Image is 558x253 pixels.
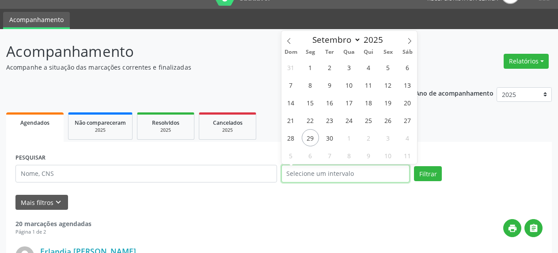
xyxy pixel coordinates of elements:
span: Setembro 20, 2025 [399,94,416,111]
span: Qua [339,49,359,55]
button: Relatórios [504,54,549,69]
span: Outubro 4, 2025 [399,129,416,146]
input: Selecione um intervalo [281,165,410,182]
p: Acompanhamento [6,41,388,63]
span: Outubro 9, 2025 [360,147,377,164]
span: Setembro 1, 2025 [302,59,319,76]
span: Agendados [20,119,49,126]
span: Setembro 26, 2025 [380,112,397,129]
span: Setembro 14, 2025 [282,94,300,111]
span: Outubro 8, 2025 [341,147,358,164]
span: Setembro 7, 2025 [282,76,300,93]
select: Month [308,33,361,46]
span: Setembro 12, 2025 [380,76,397,93]
div: 2025 [144,127,188,134]
span: Setembro 19, 2025 [380,94,397,111]
span: Cancelados [213,119,243,126]
span: Sex [378,49,398,55]
p: Ano de acompanhamento [415,87,493,98]
span: Setembro 24, 2025 [341,112,358,129]
span: Não compareceram [75,119,126,126]
span: Dom [281,49,301,55]
span: Ter [320,49,339,55]
span: Outubro 2, 2025 [360,129,377,146]
span: Setembro 10, 2025 [341,76,358,93]
span: Setembro 3, 2025 [341,59,358,76]
span: Qui [359,49,378,55]
button: print [503,219,521,237]
div: 2025 [205,127,250,134]
span: Setembro 9, 2025 [321,76,338,93]
span: Setembro 30, 2025 [321,129,338,146]
input: Year [361,34,390,45]
span: Outubro 5, 2025 [282,147,300,164]
span: Setembro 29, 2025 [302,129,319,146]
span: Setembro 4, 2025 [360,59,377,76]
span: Agosto 31, 2025 [282,59,300,76]
span: Setembro 5, 2025 [380,59,397,76]
span: Outubro 3, 2025 [380,129,397,146]
input: Nome, CNS [15,165,277,182]
i:  [529,223,539,233]
span: Setembro 15, 2025 [302,94,319,111]
span: Sáb [398,49,417,55]
span: Setembro 16, 2025 [321,94,338,111]
div: Página 1 de 2 [15,228,91,236]
span: Setembro 8, 2025 [302,76,319,93]
button: Filtrar [414,166,442,181]
span: Resolvidos [152,119,179,126]
span: Outubro 10, 2025 [380,147,397,164]
span: Setembro 17, 2025 [341,94,358,111]
a: Acompanhamento [3,12,70,29]
strong: 20 marcações agendadas [15,220,91,228]
span: Outubro 7, 2025 [321,147,338,164]
span: Setembro 22, 2025 [302,112,319,129]
span: Outubro 6, 2025 [302,147,319,164]
span: Outubro 11, 2025 [399,147,416,164]
button:  [524,219,543,237]
label: PESQUISAR [15,151,46,165]
button: Mais filtroskeyboard_arrow_down [15,195,68,210]
span: Setembro 13, 2025 [399,76,416,93]
span: Setembro 28, 2025 [282,129,300,146]
span: Setembro 25, 2025 [360,112,377,129]
span: Setembro 27, 2025 [399,112,416,129]
span: Setembro 23, 2025 [321,112,338,129]
i: print [508,223,517,233]
span: Setembro 21, 2025 [282,112,300,129]
span: Outubro 1, 2025 [341,129,358,146]
i: keyboard_arrow_down [53,197,63,207]
p: Acompanhe a situação das marcações correntes e finalizadas [6,63,388,72]
span: Setembro 11, 2025 [360,76,377,93]
div: 2025 [75,127,126,134]
span: Setembro 18, 2025 [360,94,377,111]
span: Setembro 6, 2025 [399,59,416,76]
span: Setembro 2, 2025 [321,59,338,76]
span: Seg [300,49,320,55]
